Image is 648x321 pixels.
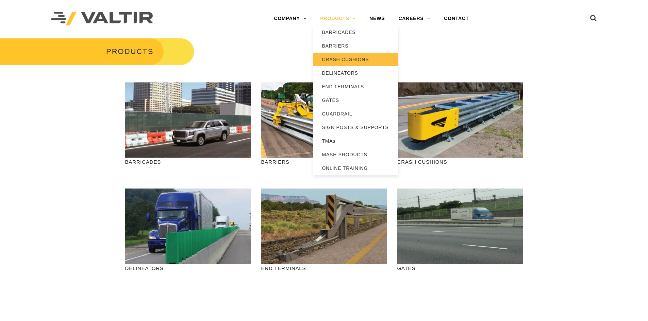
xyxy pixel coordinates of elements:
p: BARRICADES [125,158,251,166]
img: Valtir [51,12,153,26]
a: CAREERS [392,12,437,25]
a: BARRIERS [313,39,398,53]
a: ONLINE TRAINING [313,161,398,175]
a: NEWS [363,12,392,25]
a: SIGN POSTS & SUPPORTS [313,121,398,134]
a: MASH PRODUCTS [313,148,398,161]
a: DELINEATORS [313,66,398,80]
a: COMPANY [267,12,313,25]
a: END TERMINALS [313,80,398,93]
a: BARRICADES [313,25,398,39]
a: PRODUCTS [313,12,363,25]
a: CONTACT [437,12,476,25]
p: GATES [397,264,523,272]
p: DELINEATORS [125,264,251,272]
a: TMAs [313,134,398,148]
a: GATES [313,93,398,107]
p: BARRIERS [261,158,387,166]
p: END TERMINALS [261,264,387,272]
p: CRASH CUSHIONS [397,158,523,166]
a: GUARDRAIL [313,107,398,121]
a: CRASH CUSHIONS [313,53,398,66]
